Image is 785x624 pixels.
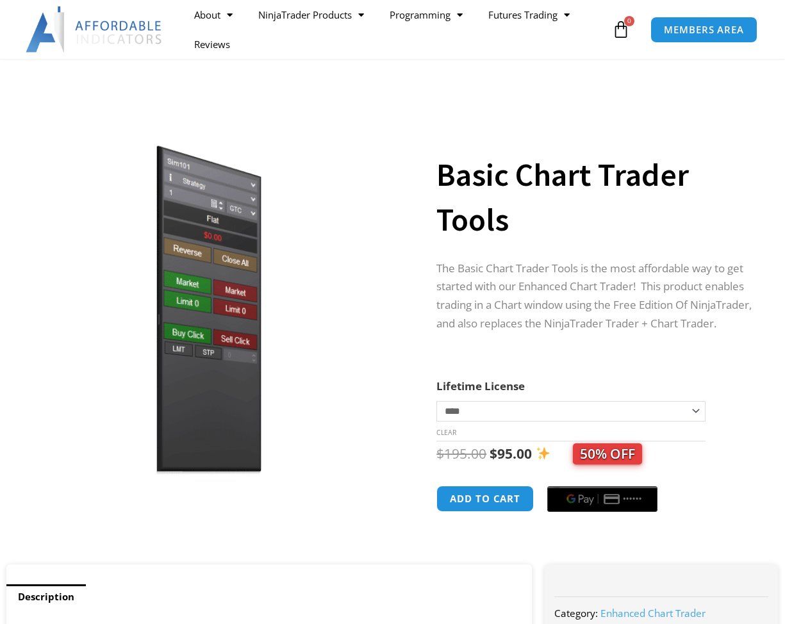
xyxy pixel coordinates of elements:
[181,29,243,59] a: Reviews
[490,445,497,463] span: $
[436,486,534,512] button: Add to cart
[436,379,525,393] label: Lifetime License
[436,445,486,463] bdi: 195.00
[436,445,444,463] span: $
[10,139,408,481] img: BasicTools
[624,16,634,26] span: 0
[6,584,86,609] a: Description
[593,11,649,48] a: 0
[436,529,753,540] iframe: PayPal Message 1
[573,443,642,464] span: 50% OFF
[536,447,550,460] img: ✨
[623,495,642,504] text: ••••••
[436,428,456,437] a: Clear options
[26,6,163,53] img: LogoAI | Affordable Indicators – NinjaTrader
[664,25,744,35] span: MEMBERS AREA
[436,152,753,242] h1: Basic Chart Trader Tools
[547,486,657,512] button: Buy with GPay
[600,607,706,620] a: Enhanced Chart Trader
[650,17,757,43] a: MEMBERS AREA
[554,607,598,620] span: Category:
[490,445,532,463] bdi: 95.00
[436,259,753,334] p: The Basic Chart Trader Tools is the most affordable way to get started with our Enhanced Chart Tr...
